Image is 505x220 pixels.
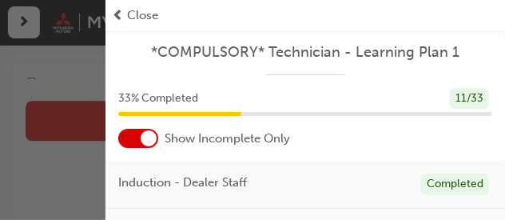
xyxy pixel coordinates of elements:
[112,6,499,25] button: prev-iconClose
[450,88,489,110] div: 11 / 33
[127,6,158,25] span: Close
[118,90,198,108] span: 33 % Completed
[118,174,247,192] span: Induction - Dealer Staff
[421,174,489,195] div: Completed
[165,130,290,148] span: Show Incomplete Only
[112,6,124,25] span: prev-icon
[118,43,492,62] a: *COMPULSORY* Technician - Learning Plan 1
